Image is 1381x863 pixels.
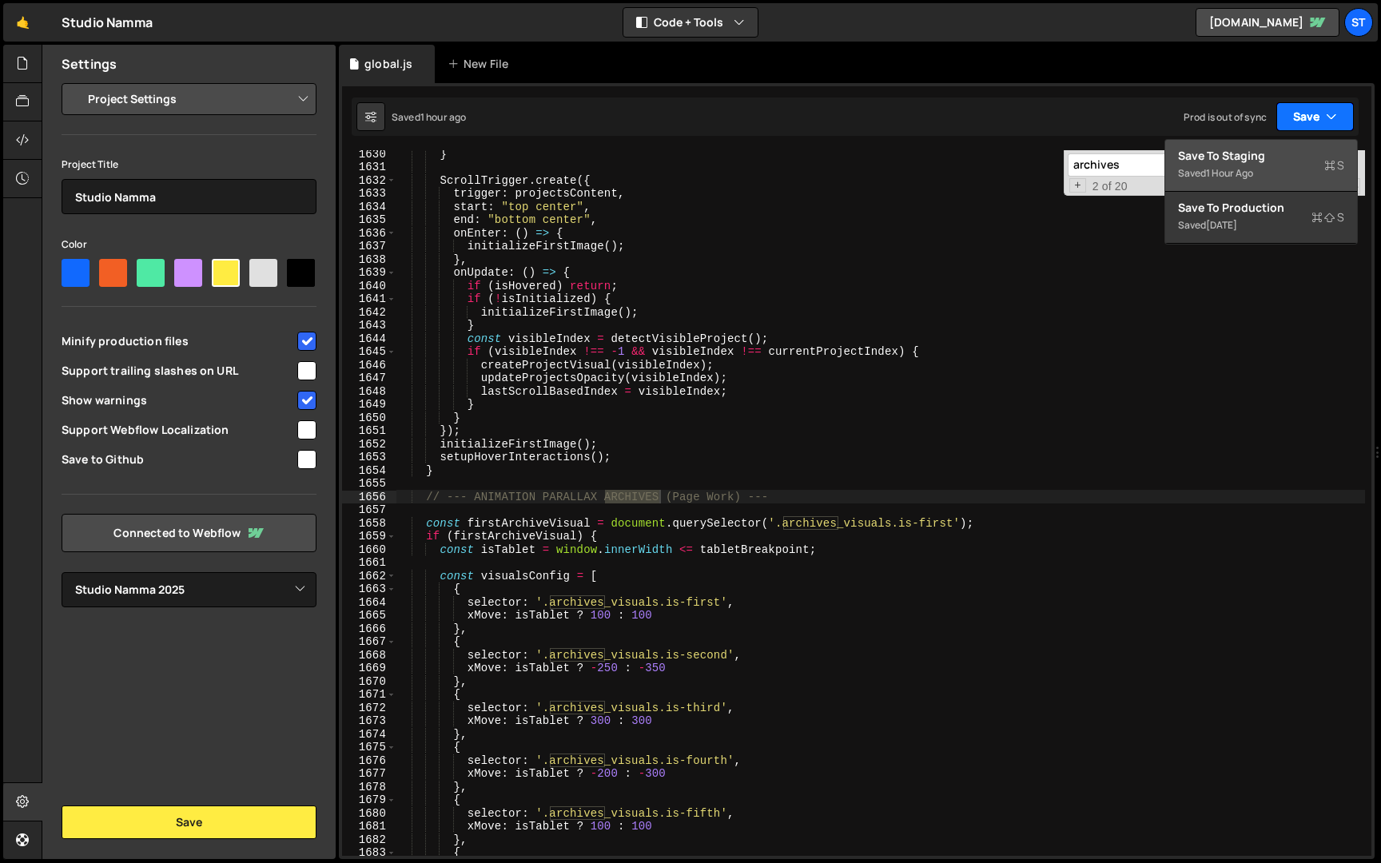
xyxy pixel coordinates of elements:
div: 1674 [342,728,396,742]
div: Saved [392,110,466,124]
div: 1683 [342,846,396,860]
button: Code + Tools [623,8,758,37]
label: Project Title [62,157,118,173]
div: 1655 [342,477,396,491]
div: 1646 [342,359,396,372]
button: Save to ProductionS Saved[DATE] [1165,192,1357,244]
div: global.js [364,56,412,72]
div: 1656 [342,491,396,504]
button: Save [62,805,316,839]
div: Prod is out of sync [1184,110,1267,124]
div: 1630 [342,148,396,161]
div: 1641 [342,292,396,306]
div: 1633 [342,187,396,201]
div: 1667 [342,635,396,649]
div: 1653 [342,451,396,464]
div: 1677 [342,767,396,781]
div: New File [448,56,515,72]
div: Saved [1178,216,1344,235]
div: Saved [1178,164,1344,183]
div: 1632 [342,174,396,188]
div: 1662 [342,570,396,583]
div: 1666 [342,622,396,636]
div: 1665 [342,609,396,622]
a: St [1344,8,1373,37]
div: 1644 [342,332,396,346]
div: Studio Namma [62,13,153,32]
div: 1639 [342,266,396,280]
span: Save to Github [62,451,295,467]
span: Toggle Replace mode [1069,178,1086,193]
div: 1671 [342,688,396,702]
a: 🤙 [3,3,42,42]
div: 1657 [342,503,396,517]
div: 1648 [342,385,396,399]
span: Show warnings [62,392,295,408]
div: 1 hour ago [420,110,467,124]
label: Color [62,237,87,253]
span: Minify production files [62,333,295,349]
div: 1642 [342,306,396,320]
div: Save to Staging [1178,148,1344,164]
div: 1654 [342,464,396,478]
span: Support Webflow Localization [62,422,295,438]
input: Project name [62,179,316,214]
span: 2 of 20 [1086,180,1134,193]
h2: Settings [62,55,117,73]
div: 1668 [342,649,396,662]
div: 1643 [342,319,396,332]
span: S [1311,209,1344,225]
div: 1634 [342,201,396,214]
div: 1659 [342,530,396,543]
div: 1658 [342,517,396,531]
div: 1635 [342,213,396,227]
div: 1681 [342,820,396,833]
a: [DOMAIN_NAME] [1196,8,1339,37]
div: Save to Production [1178,200,1344,216]
div: 1680 [342,807,396,821]
div: 1676 [342,754,396,768]
div: 1675 [342,741,396,754]
button: Save to StagingS Saved1 hour ago [1165,140,1357,192]
span: Support trailing slashes on URL [62,363,295,379]
div: 1649 [342,398,396,412]
div: 1679 [342,793,396,807]
div: 1663 [342,583,396,596]
div: 1647 [342,372,396,385]
div: 1636 [342,227,396,241]
div: 1 hour ago [1206,166,1253,180]
div: 1645 [342,345,396,359]
div: [DATE] [1206,218,1237,232]
div: 1661 [342,556,396,570]
input: Search for [1068,153,1268,177]
div: 1652 [342,438,396,451]
div: 1660 [342,543,396,557]
div: 1638 [342,253,396,267]
div: 1650 [342,412,396,425]
button: Save [1276,102,1354,131]
div: 1640 [342,280,396,293]
div: 1682 [342,833,396,847]
a: Connected to Webflow [62,514,316,552]
div: 1637 [342,240,396,253]
div: 1651 [342,424,396,438]
span: S [1324,157,1344,173]
div: 1672 [342,702,396,715]
div: 1664 [342,596,396,610]
div: 1669 [342,662,396,675]
div: 1631 [342,161,396,174]
div: 1673 [342,714,396,728]
div: 1678 [342,781,396,794]
div: 1670 [342,675,396,689]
